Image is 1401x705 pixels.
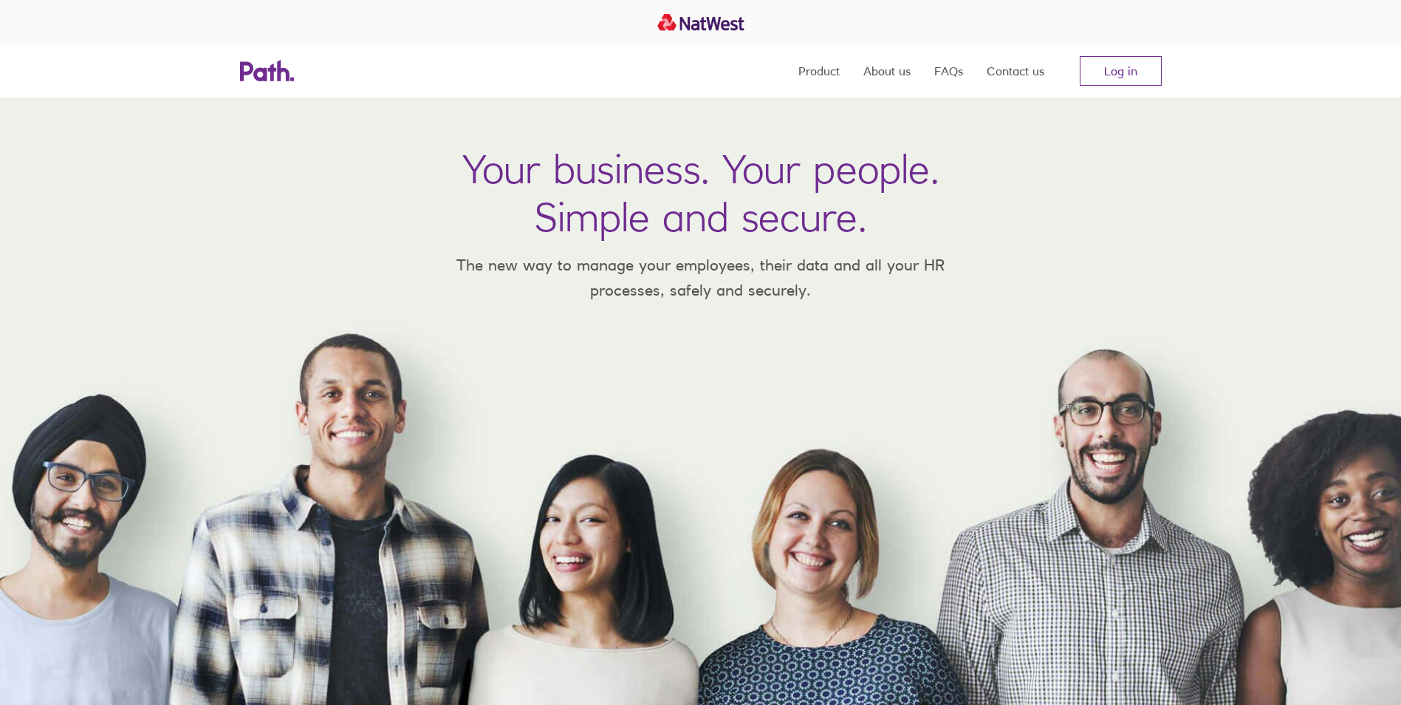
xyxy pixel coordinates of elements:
a: Log in [1080,56,1162,86]
a: FAQs [934,44,963,98]
a: Contact us [987,44,1044,98]
p: The new way to manage your employees, their data and all your HR processes, safely and securely. [435,253,967,302]
a: About us [863,44,911,98]
h1: Your business. Your people. Simple and secure. [462,145,939,241]
a: Product [798,44,840,98]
